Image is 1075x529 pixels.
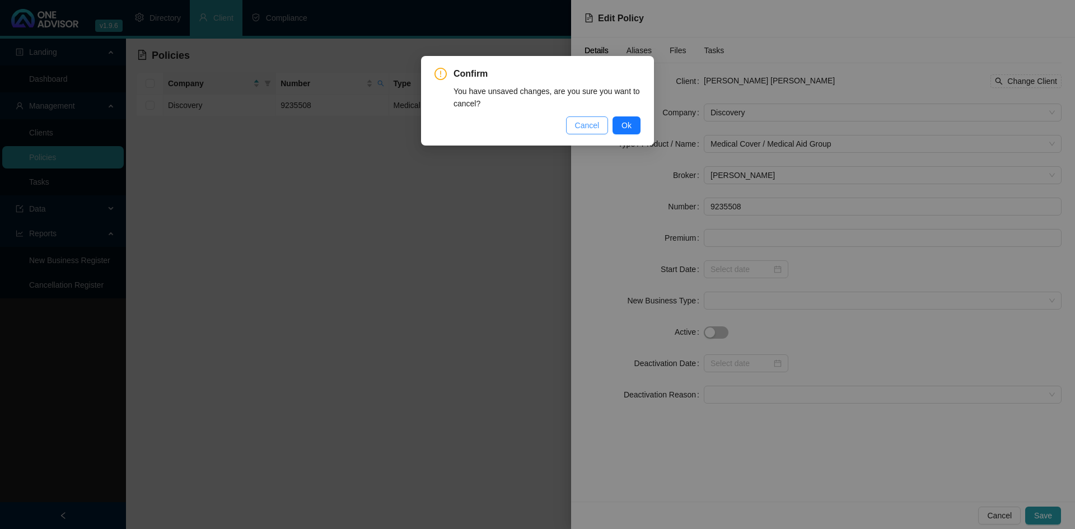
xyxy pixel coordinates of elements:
[434,68,447,80] span: exclamation-circle
[613,116,641,134] button: Ok
[454,67,641,81] span: Confirm
[575,119,600,132] span: Cancel
[566,116,609,134] button: Cancel
[621,119,632,132] span: Ok
[454,85,641,110] div: You have unsaved changes, are you sure you want to cancel?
